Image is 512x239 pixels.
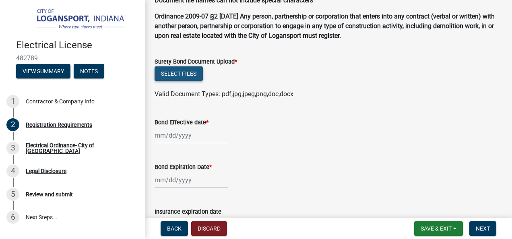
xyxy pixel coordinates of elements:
button: Select files [155,66,203,81]
button: Back [161,221,188,236]
div: 4 [6,165,19,177]
wm-modal-confirm: Summary [16,68,70,75]
input: mm/dd/yyyy [155,127,228,144]
div: 1 [6,95,19,108]
div: 5 [6,188,19,201]
strong: Ordinance 2009-07 §2 [DATE] Any person, partnership or corporation that enters into any contract ... [155,12,495,39]
h4: Electrical License [16,39,138,51]
button: Notes [74,64,104,78]
input: mm/dd/yyyy [155,172,228,188]
label: Bond Expiration Date [155,165,212,170]
label: Surety Bond Document Upload [155,59,237,65]
span: Save & Exit [421,225,452,232]
div: 2 [6,118,19,131]
div: Registration Requirements [26,122,92,128]
div: Electrical Ordinance- City of [GEOGRAPHIC_DATA] [26,142,132,154]
button: Save & Exit [414,221,463,236]
span: 482789 [16,54,129,62]
button: Discard [191,221,227,236]
span: Valid Document Types: pdf,jpg,jpeg,png,doc,docx [155,90,293,98]
wm-modal-confirm: Notes [74,68,104,75]
div: Review and submit [26,192,73,197]
img: City of Logansport, Indiana [16,8,132,31]
label: Bond Effective date [155,120,209,126]
span: Back [167,225,182,232]
button: View Summary [16,64,70,78]
div: 6 [6,211,19,224]
div: 3 [6,142,19,155]
div: Legal Disclosure [26,168,66,174]
span: Next [476,225,490,232]
label: Insurance expiration date [155,209,221,215]
button: Next [469,221,496,236]
div: Contractor & Company Info [26,99,95,104]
